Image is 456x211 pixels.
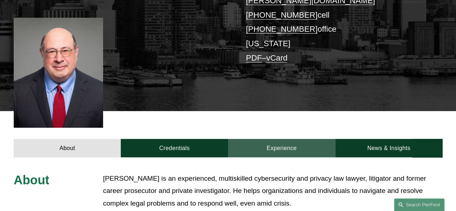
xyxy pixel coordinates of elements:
a: PDF [246,53,262,62]
a: vCard [266,53,287,62]
a: Credentials [121,139,228,157]
a: News & Insights [335,139,442,157]
p: [PERSON_NAME] is an experienced, multiskilled cybersecurity and privacy law lawyer, litigator and... [103,172,442,210]
a: [PHONE_NUMBER] [246,25,318,34]
a: [PHONE_NUMBER] [246,10,318,19]
a: Search this site [394,198,444,211]
a: Experience [228,139,335,157]
span: About [14,173,49,187]
a: About [14,139,121,157]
